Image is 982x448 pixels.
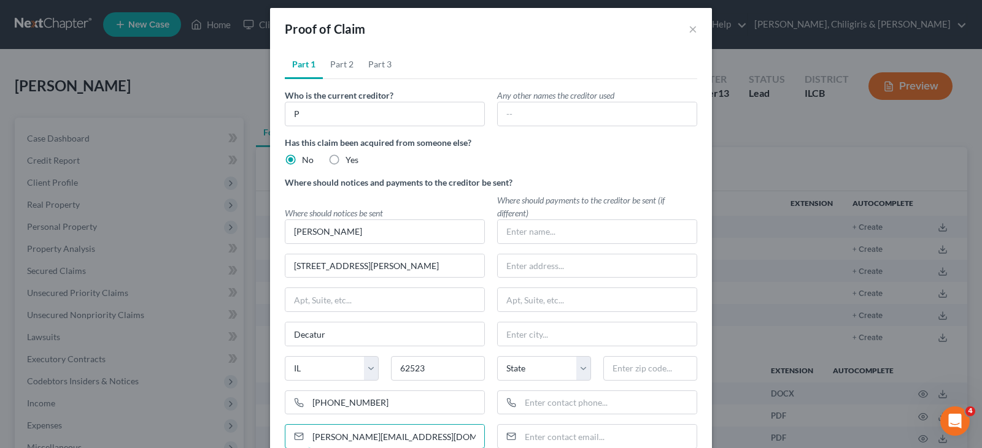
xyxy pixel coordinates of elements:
input: Enter city... [285,322,484,346]
label: Where should notices be sent [285,207,383,219]
input: Enter contact email... [308,425,484,448]
label: Where should notices and payments to the creditor be sent? [285,176,512,189]
input: Apt, Suite, etc... [498,288,697,311]
input: Enter contact email... [520,425,697,448]
label: Any other names the creditor used [497,89,614,102]
div: Proof of Claim [285,20,366,37]
input: Enter zip code... [603,356,697,381]
input: Enter name... [285,220,484,243]
span: No [302,154,314,165]
span: Yes [346,154,358,165]
input: Enter name... [498,220,697,243]
a: Part 3 [361,50,399,79]
button: × [689,21,697,36]
span: 4 [965,406,975,416]
input: Enter contact phone... [520,391,697,414]
label: Where should payments to the creditor be sent (if different) [497,194,697,219]
input: Enter city... [498,322,697,346]
iframe: Intercom live chat [940,406,970,436]
a: Part 2 [323,50,361,79]
input: Search creditor by name... [285,102,485,126]
input: Enter address... [498,254,697,278]
input: -- [498,102,697,126]
input: Enter address... [285,254,484,278]
label: Has this claim been acquired from someone else? [285,136,697,149]
label: Who is the current creditor? [285,89,393,102]
a: Part 1 [285,50,323,79]
input: Enter contact phone... [308,391,484,414]
input: Apt, Suite, etc... [285,288,484,311]
input: Enter zip code... [391,356,485,381]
